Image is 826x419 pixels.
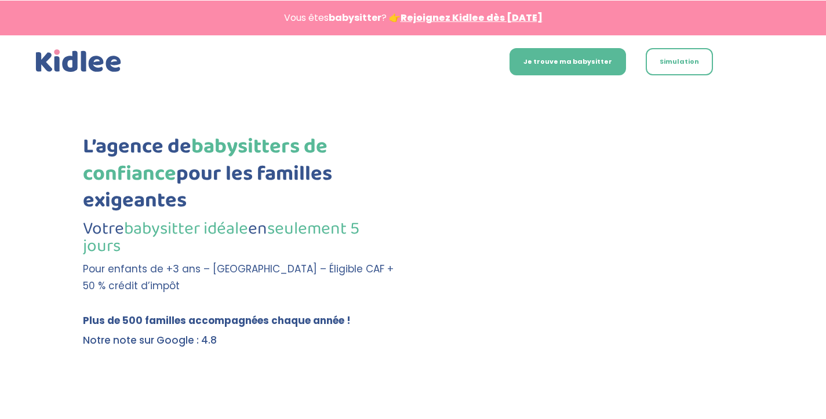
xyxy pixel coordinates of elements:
img: logo_kidlee_bleu [33,47,124,75]
span: Votre en [83,215,359,260]
a: Simulation [646,48,713,75]
a: Kidlee Logo [33,47,124,75]
a: Rejoignez Kidlee dès [DATE] [401,11,543,24]
span: babysitter idéale [124,215,248,243]
b: Plus de 500 familles accompagnées chaque année ! [83,314,351,327]
span: babysitters de confiance [83,130,328,191]
strong: babysitter [329,11,381,24]
span: Vous êtes ? 👉 [284,11,543,24]
img: weekends [235,352,344,376]
img: Anniversaire [251,382,341,406]
p: Notre note sur Google : 4.8 [83,332,395,349]
img: Sortie decole [83,352,184,376]
img: Français [420,59,430,66]
img: Mercredi [83,382,198,409]
span: seulement 5 jours [83,215,359,260]
h1: L’agence de pour les familles exigeantes [83,133,395,220]
span: Pour enfants de +3 ans – [GEOGRAPHIC_DATA] – Éligible CAF + 50 % crédit d’impôt [83,262,394,293]
a: Je trouve ma babysitter [510,48,626,75]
